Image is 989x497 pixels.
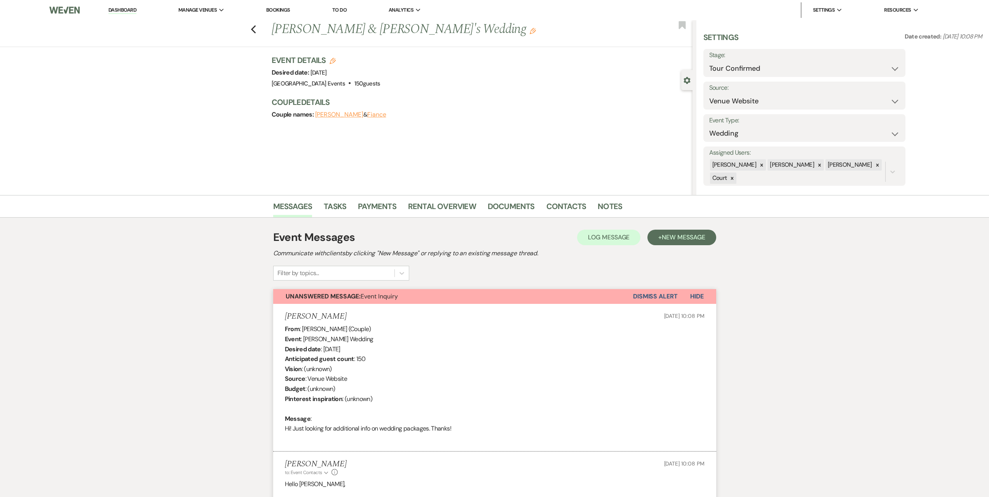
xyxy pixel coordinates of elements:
[588,233,630,241] span: Log Message
[273,200,312,217] a: Messages
[285,479,705,489] p: Hello [PERSON_NAME],
[367,112,386,118] button: Fiance
[49,2,80,18] img: Weven Logo
[647,230,716,245] button: +New Message
[286,292,398,300] span: Event Inquiry
[684,76,691,84] button: Close lead details
[598,200,622,217] a: Notes
[273,249,716,258] h2: Communicate with clients by clicking "New Message" or replying to an existing message thread.
[709,82,900,94] label: Source:
[272,55,380,66] h3: Event Details
[285,469,322,476] span: to: Event Contacts
[285,324,705,443] div: : [PERSON_NAME] (Couple) : [PERSON_NAME] Wedding : [DATE] : 150 : (unknown) : Venue Website : (un...
[709,50,900,61] label: Stage:
[285,375,305,383] b: Source
[285,312,347,321] h5: [PERSON_NAME]
[703,32,739,49] h3: Settings
[767,159,815,171] div: [PERSON_NAME]
[710,173,728,184] div: Court
[577,230,640,245] button: Log Message
[709,147,900,159] label: Assigned Users:
[266,7,290,13] a: Bookings
[825,159,873,171] div: [PERSON_NAME]
[690,292,704,300] span: Hide
[358,200,396,217] a: Payments
[285,385,305,393] b: Budget
[813,6,835,14] span: Settings
[315,111,386,119] span: &
[285,325,300,333] b: From
[943,33,982,40] span: [DATE] 10:08 PM
[285,459,347,469] h5: [PERSON_NAME]
[678,289,716,304] button: Hide
[285,335,301,343] b: Event
[272,97,685,108] h3: Couple Details
[285,355,354,363] b: Anticipated guest count
[285,345,321,353] b: Desired date
[408,200,476,217] a: Rental Overview
[488,200,535,217] a: Documents
[272,20,605,39] h1: [PERSON_NAME] & [PERSON_NAME]'s Wedding
[277,269,319,278] div: Filter by topics...
[664,312,705,319] span: [DATE] 10:08 PM
[710,159,758,171] div: [PERSON_NAME]
[546,200,586,217] a: Contacts
[332,7,347,13] a: To Do
[530,27,536,34] button: Edit
[884,6,911,14] span: Resources
[905,33,943,40] span: Date created:
[286,292,361,300] strong: Unanswered Message:
[285,395,343,403] b: Pinterest inspiration
[272,80,345,87] span: [GEOGRAPHIC_DATA] Events
[310,69,327,77] span: [DATE]
[178,6,217,14] span: Manage Venues
[273,289,633,304] button: Unanswered Message:Event Inquiry
[633,289,678,304] button: Dismiss Alert
[272,68,310,77] span: Desired date:
[389,6,413,14] span: Analytics
[273,229,355,246] h1: Event Messages
[108,7,136,14] a: Dashboard
[354,80,380,87] span: 150 guests
[315,112,363,118] button: [PERSON_NAME]
[272,110,315,119] span: Couple names:
[285,365,302,373] b: Vision
[324,200,346,217] a: Tasks
[662,233,705,241] span: New Message
[285,415,311,423] b: Message
[285,469,330,476] button: to: Event Contacts
[664,460,705,467] span: [DATE] 10:08 PM
[709,115,900,126] label: Event Type:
